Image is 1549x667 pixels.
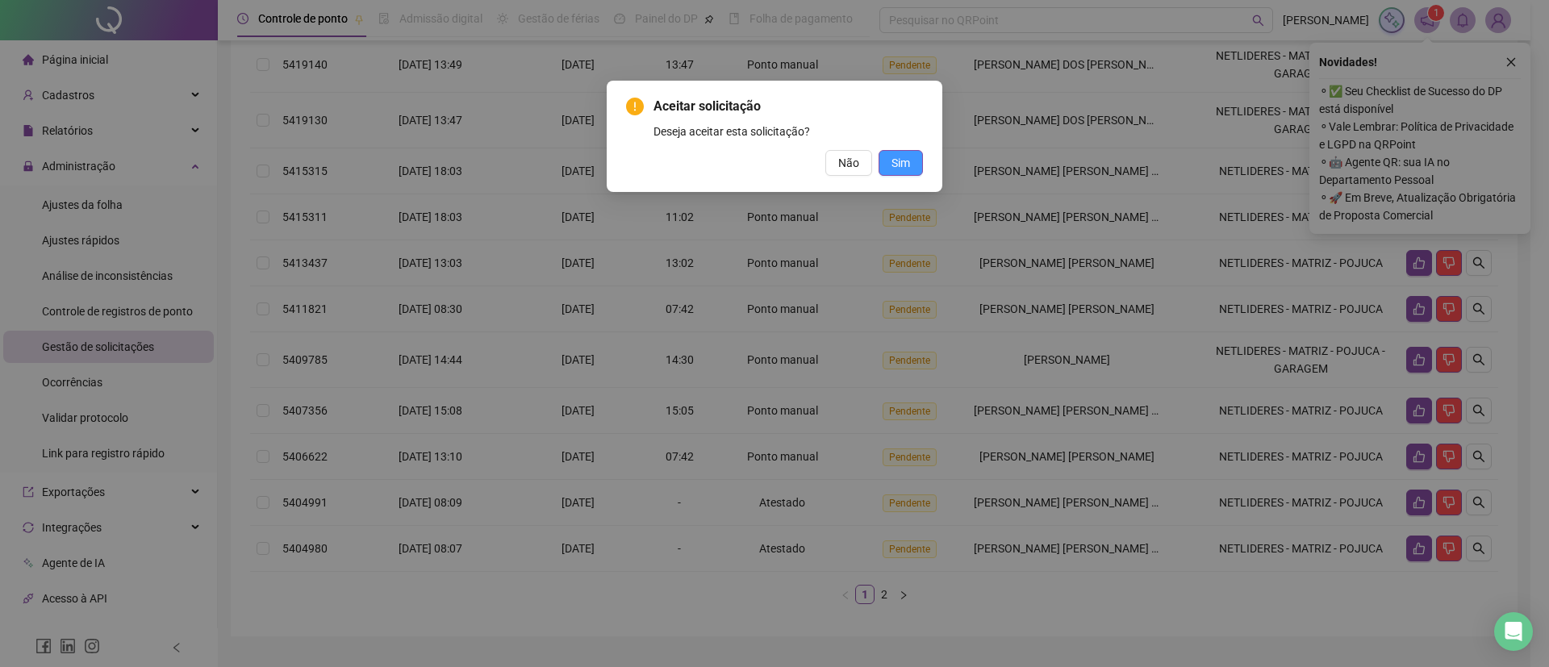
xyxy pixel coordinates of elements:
[879,150,923,176] button: Sim
[891,154,910,172] span: Sim
[653,97,923,116] span: Aceitar solicitação
[626,98,644,115] span: exclamation-circle
[1494,612,1533,651] div: Open Intercom Messenger
[838,154,859,172] span: Não
[825,150,872,176] button: Não
[653,123,923,140] div: Deseja aceitar esta solicitação?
